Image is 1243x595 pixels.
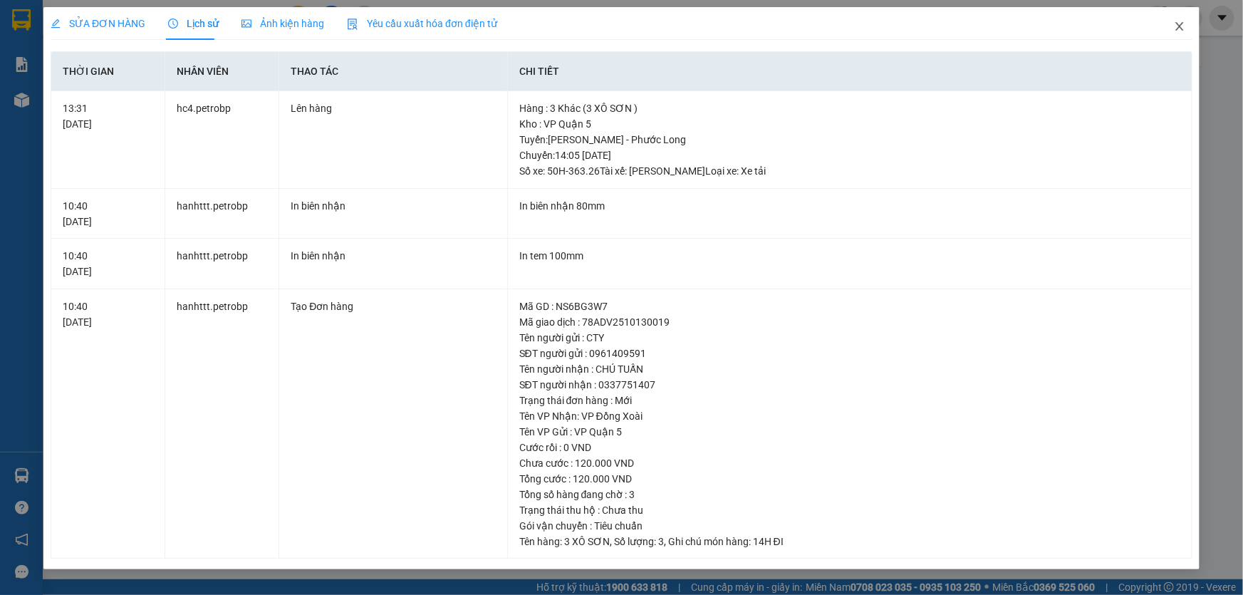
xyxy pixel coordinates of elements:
div: 10:40 [DATE] [63,198,153,229]
div: Trạng thái đơn hàng : Mới [519,393,1180,408]
div: In biên nhận [291,248,495,264]
div: Gói vận chuyển : Tiêu chuẩn [519,518,1180,534]
div: Lên hàng [291,100,495,116]
span: picture [241,19,251,29]
td: hc4.petrobp [165,91,279,189]
div: Tên người nhận : CHÚ TUẤN [519,361,1180,377]
th: Chi tiết [508,52,1192,91]
div: Mã giao dịch : 78ADV2510130019 [519,314,1180,330]
div: Tạo Đơn hàng [291,299,495,314]
div: Tổng cước : 120.000 VND [519,471,1180,487]
span: clock-circle [168,19,178,29]
span: Lịch sử [168,18,219,29]
th: Thao tác [279,52,507,91]
div: In tem 100mm [519,248,1180,264]
div: Trạng thái thu hộ : Chưa thu [519,502,1180,518]
td: hanhttt.petrobp [165,239,279,289]
div: Tuyến : [PERSON_NAME] - Phước Long Chuyến: 14:05 [DATE] Số xe: 50H-363.26 Tài xế: [PERSON_NAME] ... [519,132,1180,179]
span: 3 [658,536,664,547]
span: close [1174,21,1185,32]
th: Nhân viên [165,52,279,91]
span: 14H ĐI [753,536,784,547]
div: SĐT người nhận : 0337751407 [519,377,1180,393]
div: Tên người gửi : CTY [519,330,1180,346]
div: In biên nhận 80mm [519,198,1180,214]
span: edit [51,19,61,29]
div: Tổng số hàng đang chờ : 3 [519,487,1180,502]
td: hanhttt.petrobp [165,189,279,239]
span: SỬA ĐƠN HÀNG [51,18,145,29]
div: Mã GD : NS6BG3W7 [519,299,1180,314]
div: Tên VP Nhận: VP Đồng Xoài [519,408,1180,424]
div: Chưa cước : 120.000 VND [519,455,1180,471]
div: Cước rồi : 0 VND [519,440,1180,455]
div: Hàng : 3 Khác (3 XÔ SƠN ) [519,100,1180,116]
button: Close [1160,7,1200,47]
div: Kho : VP Quận 5 [519,116,1180,132]
div: 10:40 [DATE] [63,248,153,279]
div: In biên nhận [291,198,495,214]
td: hanhttt.petrobp [165,289,279,559]
div: Tên hàng: , Số lượng: , Ghi chú món hàng: [519,534,1180,549]
div: Tên VP Gửi : VP Quận 5 [519,424,1180,440]
img: icon [347,19,358,30]
span: 3 XÔ SƠN [564,536,610,547]
div: SĐT người gửi : 0961409591 [519,346,1180,361]
span: Ảnh kiện hàng [241,18,324,29]
div: 10:40 [DATE] [63,299,153,330]
div: 13:31 [DATE] [63,100,153,132]
span: Yêu cầu xuất hóa đơn điện tử [347,18,497,29]
th: Thời gian [51,52,165,91]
